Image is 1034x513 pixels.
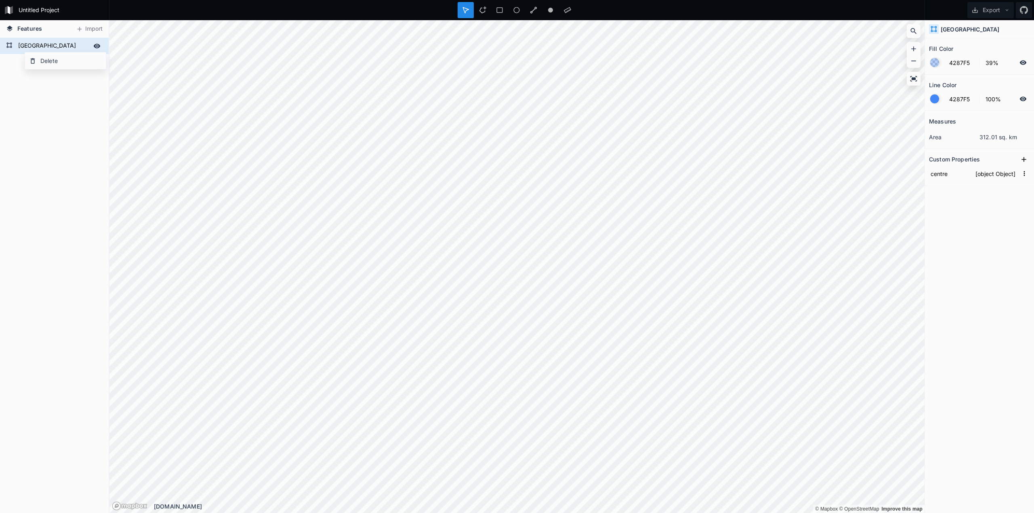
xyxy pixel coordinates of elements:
[72,23,107,36] button: Import
[929,168,970,180] input: Name
[17,24,42,33] span: Features
[974,168,1019,180] input: Empty
[112,501,147,511] a: Mapbox logo
[839,506,879,512] a: OpenStreetMap
[941,25,999,34] h4: [GEOGRAPHIC_DATA]
[25,52,106,69] div: Delete
[929,153,980,165] h2: Custom Properties
[929,133,979,141] dt: area
[154,502,925,511] div: [DOMAIN_NAME]
[967,2,1014,18] button: Export
[929,79,956,91] h2: Line Color
[815,506,838,512] a: Mapbox
[929,115,956,128] h2: Measures
[929,42,953,55] h2: Fill Color
[881,506,923,512] a: Map feedback
[979,133,1030,141] dd: 312.01 sq. km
